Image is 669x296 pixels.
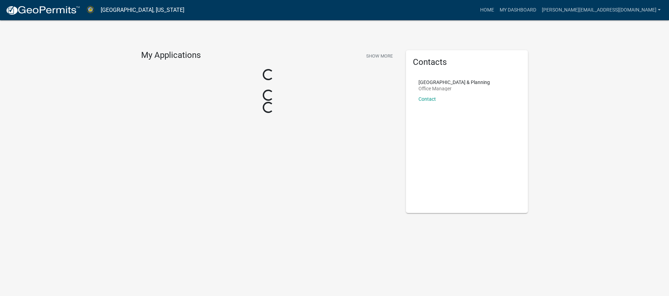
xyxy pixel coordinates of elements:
p: Office Manager [418,86,490,91]
a: My Dashboard [497,3,539,17]
button: Show More [363,50,395,62]
img: Abbeville County, South Carolina [86,5,95,15]
a: Home [477,3,497,17]
h4: My Applications [141,50,201,61]
h5: Contacts [413,57,521,67]
a: [PERSON_NAME][EMAIL_ADDRESS][DOMAIN_NAME] [539,3,663,17]
p: [GEOGRAPHIC_DATA] & Planning [418,80,490,85]
a: [GEOGRAPHIC_DATA], [US_STATE] [101,4,184,16]
a: Contact [418,96,436,102]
